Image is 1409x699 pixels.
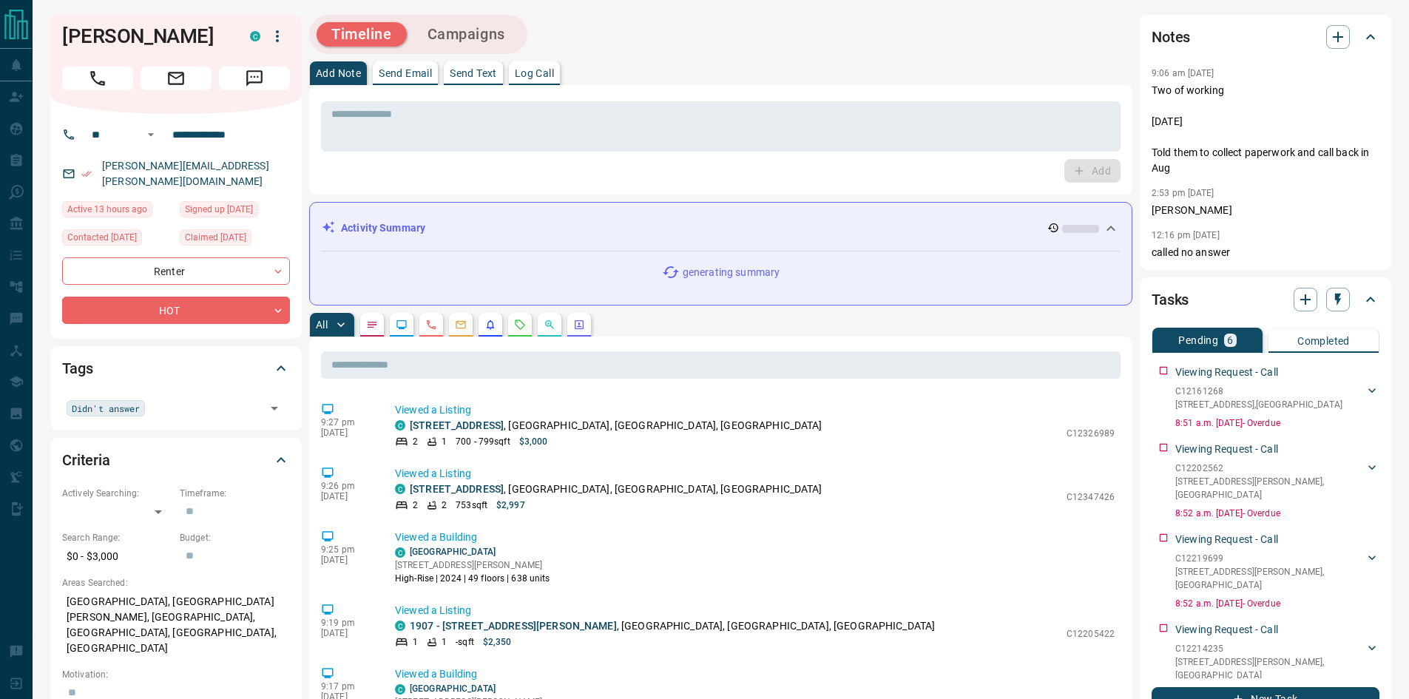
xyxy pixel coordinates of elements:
p: Budget: [180,531,290,544]
p: $2,997 [496,499,525,512]
div: condos.ca [395,547,405,558]
button: Campaigns [413,22,520,47]
a: 1907 - [STREET_ADDRESS][PERSON_NAME] [410,620,617,632]
span: Email [141,67,212,90]
h1: [PERSON_NAME] [62,24,228,48]
h2: Criteria [62,448,110,472]
p: [DATE] [321,428,373,438]
svg: Opportunities [544,319,555,331]
p: High-Rise | 2024 | 49 floors | 638 units [395,572,550,585]
div: condos.ca [395,621,405,631]
p: 9:26 pm [321,481,373,491]
div: Mon Aug 18 2025 [62,201,172,222]
a: [STREET_ADDRESS] [410,419,504,431]
p: Search Range: [62,531,172,544]
p: [PERSON_NAME] [1152,203,1379,218]
p: 2 [442,499,447,512]
button: Open [264,398,285,419]
div: condos.ca [395,420,405,430]
p: Viewed a Listing [395,466,1115,482]
button: Timeline [317,22,407,47]
p: - sqft [456,635,474,649]
p: Viewing Request - Call [1175,365,1278,380]
div: Activity Summary [322,215,1120,242]
p: 1 [442,635,447,649]
p: Viewing Request - Call [1175,622,1278,638]
p: Motivation: [62,668,290,681]
p: 700 - 799 sqft [456,435,510,448]
p: $3,000 [519,435,548,448]
p: Viewed a Building [395,666,1115,682]
p: , [GEOGRAPHIC_DATA], [GEOGRAPHIC_DATA], [GEOGRAPHIC_DATA] [410,418,822,433]
p: 2:53 pm [DATE] [1152,188,1214,198]
p: Viewing Request - Call [1175,442,1278,457]
p: Add Note [316,68,361,78]
h2: Tags [62,357,92,380]
a: [GEOGRAPHIC_DATA] [410,547,496,557]
p: called no answer [1152,245,1379,260]
p: 9:27 pm [321,417,373,428]
svg: Emails [455,319,467,331]
p: Viewed a Listing [395,603,1115,618]
p: [DATE] [321,491,373,502]
p: Actively Searching: [62,487,172,500]
p: Log Call [515,68,554,78]
svg: Calls [425,319,437,331]
div: condos.ca [395,684,405,695]
span: Call [62,67,133,90]
h2: Notes [1152,25,1190,49]
p: [STREET_ADDRESS][PERSON_NAME] , [GEOGRAPHIC_DATA] [1175,565,1365,592]
p: 9:17 pm [321,681,373,692]
p: Timeframe: [180,487,290,500]
p: 8:52 a.m. [DATE] - Overdue [1175,507,1379,520]
div: Sun Feb 11 2024 [180,201,290,222]
p: [STREET_ADDRESS] , [GEOGRAPHIC_DATA] [1175,398,1342,411]
p: Viewed a Listing [395,402,1115,418]
div: Sun Feb 11 2024 [180,229,290,250]
p: $0 - $3,000 [62,544,172,569]
p: Activity Summary [341,220,425,236]
span: Active 13 hours ago [67,202,147,217]
p: All [316,320,328,330]
svg: Email Verified [81,169,92,179]
p: Areas Searched: [62,576,290,590]
p: C12326989 [1067,427,1115,440]
div: C12161268[STREET_ADDRESS],[GEOGRAPHIC_DATA] [1175,382,1379,414]
span: Message [219,67,290,90]
p: Viewing Request - Call [1175,532,1278,547]
div: Mon May 26 2025 [62,229,172,250]
p: [DATE] [321,555,373,565]
svg: Notes [366,319,378,331]
p: 9:19 pm [321,618,373,628]
h2: Tasks [1152,288,1189,311]
p: 753 sqft [456,499,487,512]
p: 1 [442,435,447,448]
button: Open [142,126,160,143]
p: , [GEOGRAPHIC_DATA], [GEOGRAPHIC_DATA], [GEOGRAPHIC_DATA] [410,482,822,497]
span: Signed up [DATE] [185,202,253,217]
p: , [GEOGRAPHIC_DATA], [GEOGRAPHIC_DATA], [GEOGRAPHIC_DATA] [410,618,935,634]
p: [STREET_ADDRESS][PERSON_NAME] , [GEOGRAPHIC_DATA] [1175,655,1365,682]
div: Tags [62,351,290,386]
p: C12347426 [1067,490,1115,504]
p: [DATE] [321,628,373,638]
svg: Lead Browsing Activity [396,319,408,331]
p: C12202562 [1175,462,1365,475]
svg: Agent Actions [573,319,585,331]
div: Renter [62,257,290,285]
p: C12219699 [1175,552,1365,565]
svg: Listing Alerts [484,319,496,331]
p: 6 [1227,335,1233,345]
p: [STREET_ADDRESS][PERSON_NAME] [395,558,550,572]
svg: Requests [514,319,526,331]
p: Pending [1178,335,1218,345]
div: C12219699[STREET_ADDRESS][PERSON_NAME],[GEOGRAPHIC_DATA] [1175,549,1379,595]
span: Claimed [DATE] [185,230,246,245]
p: 2 [413,499,418,512]
p: C12205422 [1067,627,1115,641]
p: [STREET_ADDRESS][PERSON_NAME] , [GEOGRAPHIC_DATA] [1175,475,1365,502]
div: Notes [1152,19,1379,55]
p: $2,350 [483,635,512,649]
div: C12202562[STREET_ADDRESS][PERSON_NAME],[GEOGRAPHIC_DATA] [1175,459,1379,504]
div: condos.ca [395,484,405,494]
